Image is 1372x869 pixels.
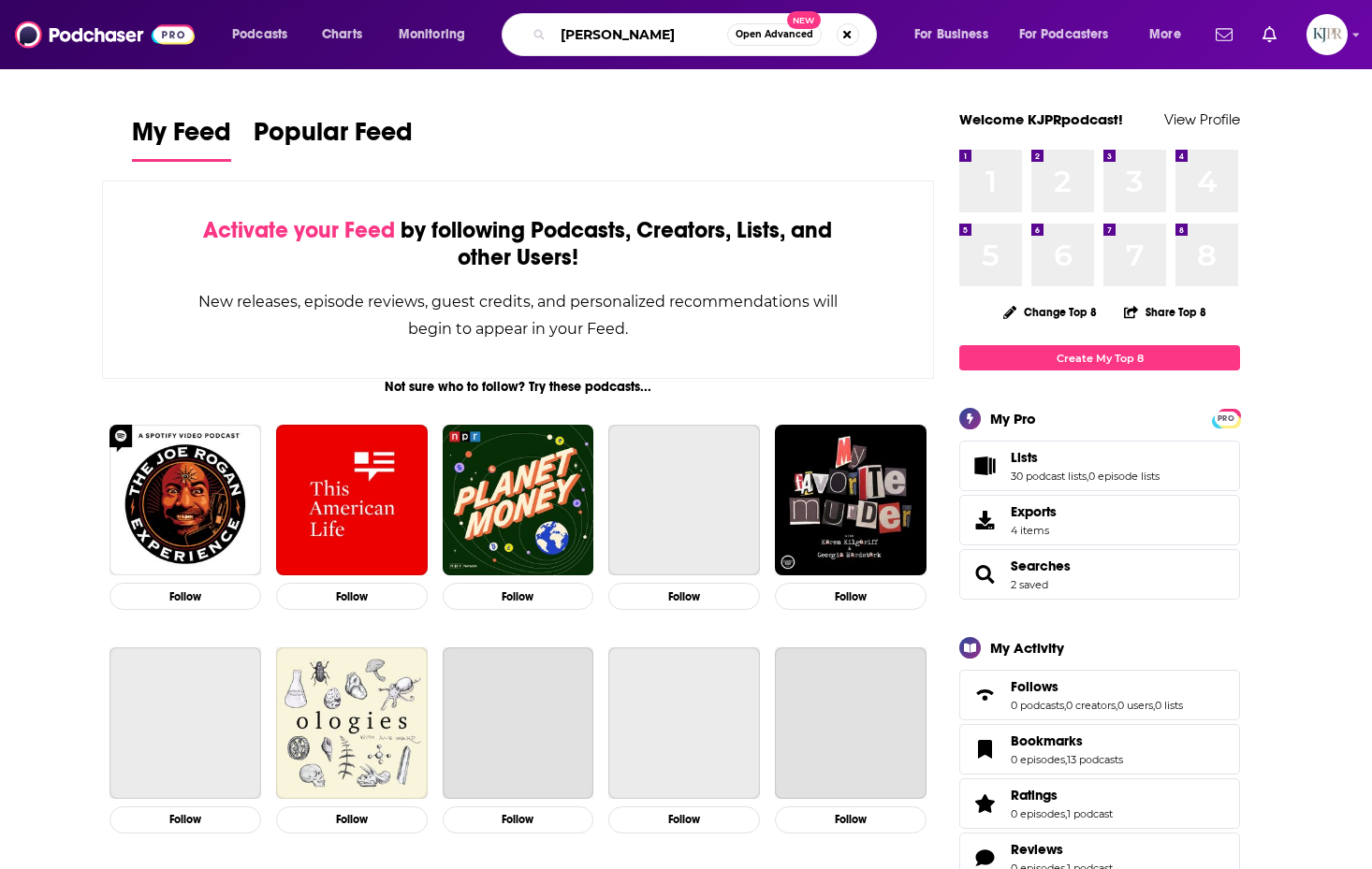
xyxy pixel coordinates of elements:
span: New [787,11,821,29]
span: Lists [1011,449,1038,466]
a: Exports [959,495,1240,545]
span: , [1087,470,1088,483]
a: Lists [966,453,1003,479]
img: User Profile [1306,14,1348,55]
a: The Daily [608,425,760,576]
span: Popular Feed [254,116,413,159]
a: Ratings [966,790,1003,817]
img: This American Life [276,425,428,576]
button: Follow [109,806,261,833]
span: 4 items [1011,524,1057,537]
div: Search podcasts, credits, & more... [519,13,895,56]
span: , [1153,699,1155,712]
span: Exports [1011,503,1057,520]
a: Radiolab [109,647,261,799]
a: PRO [1215,411,1237,425]
span: Activate your Feed [203,216,395,244]
span: , [1116,699,1117,712]
a: Follows [966,682,1003,708]
span: Logged in as KJPRpodcast [1306,14,1348,55]
a: 0 episodes [1011,753,1065,766]
span: Follows [959,670,1240,720]
button: Show profile menu [1306,14,1348,55]
span: Podcasts [232,22,287,48]
a: Bookmarks [1011,732,1123,749]
span: , [1065,807,1067,820]
a: 0 podcasts [1011,699,1064,712]
span: , [1065,753,1067,766]
span: PRO [1215,412,1237,426]
a: Welcome KJPRpodcast! [959,110,1123,128]
a: 13 podcasts [1067,753,1123,766]
a: 0 lists [1155,699,1183,712]
a: 0 creators [1066,699,1116,712]
button: Follow [775,806,927,833]
a: Follows [1011,678,1183,695]
a: Bookmarks [966,736,1003,762]
button: Open AdvancedNew [727,23,822,46]
a: Freakonomics Radio [608,647,760,799]
a: Lists [1011,449,1160,466]
button: Follow [608,583,760,610]
a: 1 podcast [1067,807,1113,820]
a: 2 saved [1011,578,1048,591]
img: My Favorite Murder with Karen Kilgariff and Georgia Hardstark [775,425,927,576]
button: Follow [443,583,594,610]
span: Open Advanced [736,30,813,39]
button: Follow [276,806,428,833]
button: Follow [443,806,594,833]
span: Bookmarks [959,724,1240,775]
img: Podchaser - Follow, Share and Rate Podcasts [15,17,195,52]
button: open menu [901,20,1012,50]
a: Business Wars [443,647,594,799]
span: For Business [914,22,988,48]
span: Ratings [959,778,1240,829]
span: Reviews [1011,841,1063,858]
span: Ratings [1011,787,1058,804]
button: Follow [109,583,261,610]
a: Popular Feed [254,116,413,162]
a: My Feed [132,116,231,162]
button: open menu [1136,20,1204,50]
a: Searches [966,561,1003,587]
img: Planet Money [443,425,594,576]
a: 0 episodes [1011,807,1065,820]
button: open menu [1007,20,1136,50]
span: Searches [959,549,1240,600]
span: , [1064,699,1066,712]
button: Share Top 8 [1123,294,1207,330]
span: Charts [322,22,362,48]
span: For Podcasters [1019,22,1109,48]
span: Monitoring [399,22,465,48]
button: open menu [219,20,312,50]
button: Change Top 8 [992,300,1108,324]
div: My Pro [990,410,1036,427]
a: Show notifications dropdown [1255,19,1284,51]
a: View Profile [1164,110,1240,128]
img: Ologies with Alie Ward [276,647,428,799]
button: Follow [276,583,428,610]
button: Follow [608,806,760,833]
a: Show notifications dropdown [1208,19,1240,51]
span: Exports [966,507,1003,533]
div: New releases, episode reviews, guest credits, and personalized recommendations will begin to appe... [197,288,839,342]
a: Searches [1011,558,1071,574]
a: 0 users [1117,699,1153,712]
a: Create My Top 8 [959,345,1240,370]
img: The Joe Rogan Experience [109,425,261,576]
input: Search podcasts, credits, & more... [553,20,727,50]
a: TED Talks Daily [775,647,927,799]
a: Charts [310,20,373,50]
div: Not sure who to follow? Try these podcasts... [102,379,934,395]
span: Bookmarks [1011,732,1083,749]
a: Reviews [1011,841,1113,858]
button: open menu [386,20,489,50]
